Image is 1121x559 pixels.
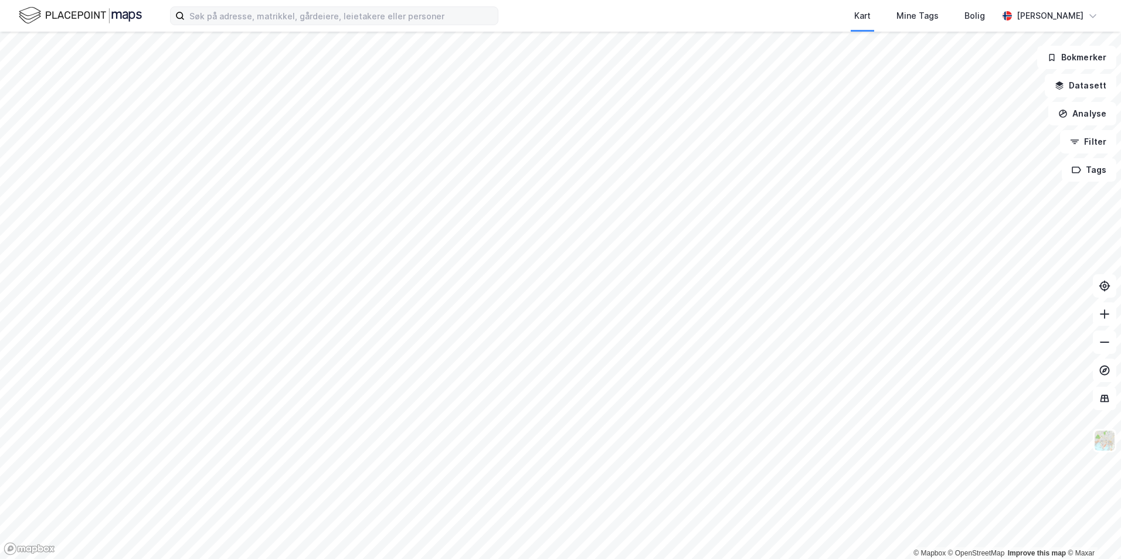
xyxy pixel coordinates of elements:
[1062,503,1121,559] iframe: Chat Widget
[1062,503,1121,559] div: Kontrollprogram for chat
[1017,9,1083,23] div: [PERSON_NAME]
[854,9,871,23] div: Kart
[19,5,142,26] img: logo.f888ab2527a4732fd821a326f86c7f29.svg
[964,9,985,23] div: Bolig
[896,9,939,23] div: Mine Tags
[185,7,498,25] input: Søk på adresse, matrikkel, gårdeiere, leietakere eller personer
